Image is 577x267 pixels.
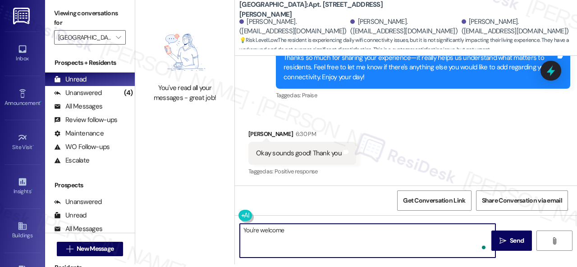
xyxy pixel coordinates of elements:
span: • [40,99,41,105]
div: Escalate [54,156,89,165]
div: Unanswered [54,88,102,98]
span: Send [510,236,524,245]
i:  [116,34,121,41]
div: Prospects [45,181,135,190]
div: Unread [54,75,87,84]
div: Unread [54,211,87,220]
span: Get Conversation Link [403,196,465,205]
div: Review follow-ups [54,115,117,125]
div: Unanswered [54,197,102,207]
div: [PERSON_NAME]. ([EMAIL_ADDRESS][DOMAIN_NAME]) [462,17,570,36]
input: All communities [58,30,111,45]
div: [PERSON_NAME]. ([EMAIL_ADDRESS][DOMAIN_NAME]) [239,17,348,36]
div: Thanks so much for sharing your experience—it really helps us understand what matters to resident... [284,53,556,82]
label: Viewing conversations for [54,6,126,30]
a: Inbox [5,41,41,66]
textarea: To enrich screen reader interactions, please activate Accessibility in Grammarly extension settings [240,224,495,258]
i:  [66,245,73,253]
span: • [31,187,32,193]
span: • [32,143,34,149]
a: Site Visit • [5,130,41,154]
div: [PERSON_NAME] [248,129,356,142]
i:  [499,237,506,244]
button: Send [491,231,532,251]
div: WO Follow-ups [54,142,110,152]
a: Buildings [5,218,41,243]
div: 6:30 PM [293,129,316,139]
div: (4) [122,86,135,100]
div: Tagged as: [276,89,570,102]
button: Share Conversation via email [476,190,568,211]
span: Positive response [275,167,318,175]
div: Prospects + Residents [45,58,135,68]
div: All Messages [54,224,102,234]
span: New Message [77,244,114,253]
strong: 💡 Risk Level: Low [239,36,277,44]
span: Praise [302,91,317,99]
div: Okay sounds good! Thank you [256,149,342,158]
a: Insights • [5,174,41,199]
button: Get Conversation Link [397,190,471,211]
span: : The resident is experiencing daily wifi connectivity issues, but it is not significantly impact... [239,36,577,55]
img: ResiDesk Logo [13,8,32,24]
img: empty-state [149,26,220,79]
button: New Message [57,242,124,256]
div: Maintenance [54,129,104,138]
div: Tagged as: [248,165,356,178]
div: [PERSON_NAME]. ([EMAIL_ADDRESS][DOMAIN_NAME]) [350,17,459,36]
div: All Messages [54,102,102,111]
span: Share Conversation via email [482,196,562,205]
div: You've read all your messages - great job! [145,83,224,103]
i:  [551,237,558,244]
